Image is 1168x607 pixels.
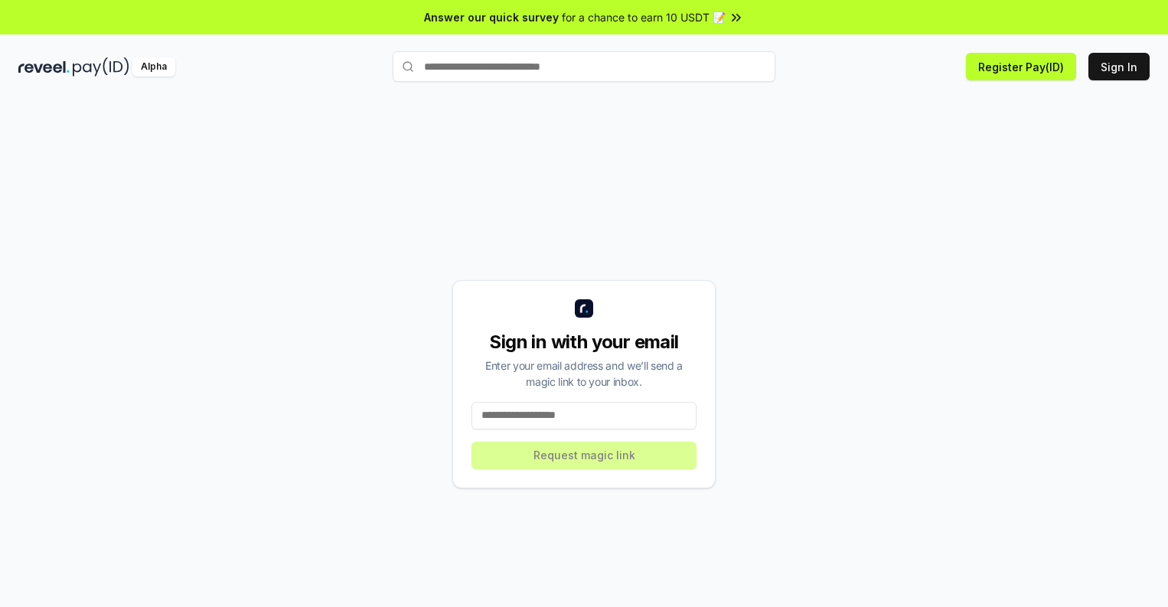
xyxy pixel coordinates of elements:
button: Register Pay(ID) [966,53,1076,80]
div: Sign in with your email [471,330,697,354]
div: Alpha [132,57,175,77]
img: logo_small [575,299,593,318]
img: reveel_dark [18,57,70,77]
span: Answer our quick survey [424,9,559,25]
div: Enter your email address and we’ll send a magic link to your inbox. [471,357,697,390]
button: Sign In [1088,53,1150,80]
span: for a chance to earn 10 USDT 📝 [562,9,726,25]
img: pay_id [73,57,129,77]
